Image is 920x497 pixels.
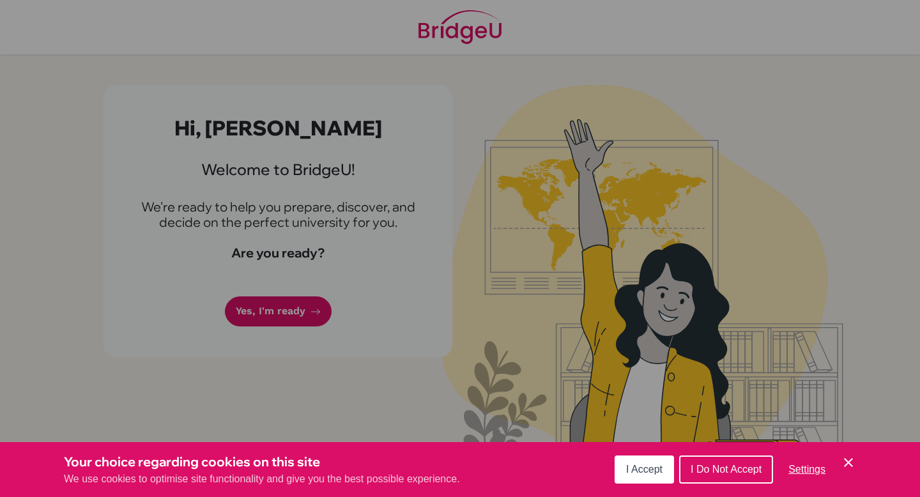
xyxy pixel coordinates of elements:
p: We use cookies to optimise site functionality and give you the best possible experience. [64,471,460,487]
button: I Do Not Accept [679,455,773,484]
span: I Do Not Accept [691,464,762,475]
button: Save and close [841,455,856,470]
span: Settings [788,464,825,475]
h3: Your choice regarding cookies on this site [64,452,460,471]
button: I Accept [615,455,674,484]
button: Settings [778,457,836,482]
span: I Accept [626,464,663,475]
